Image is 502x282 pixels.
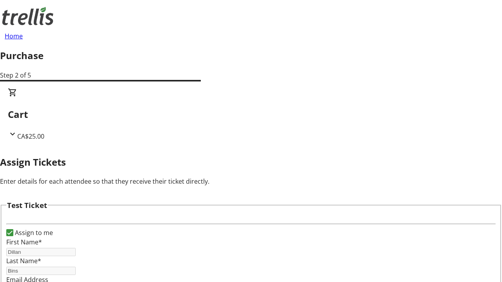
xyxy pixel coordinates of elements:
label: Last Name* [6,257,41,265]
div: CartCA$25.00 [8,88,494,141]
h3: Test Ticket [7,200,47,211]
label: Assign to me [13,228,53,237]
h2: Cart [8,107,494,121]
span: CA$25.00 [17,132,44,141]
label: First Name* [6,238,42,246]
